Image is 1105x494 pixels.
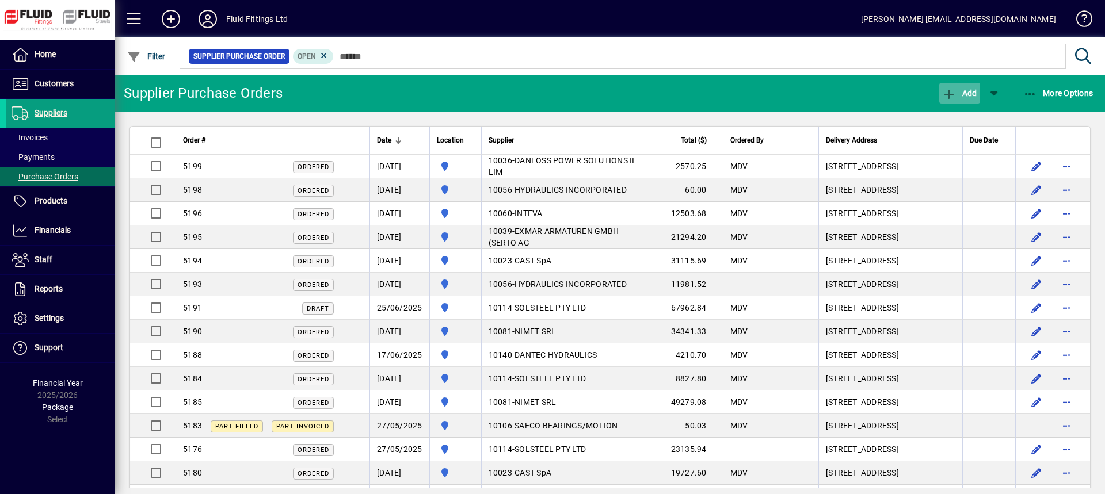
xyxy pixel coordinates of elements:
span: Ordered [298,399,329,407]
button: Edit [1027,369,1046,388]
td: [STREET_ADDRESS] [818,390,962,414]
span: MDV [730,209,748,218]
td: 12503.68 [654,202,723,225]
span: Financials [35,225,71,235]
span: AUCKLAND [437,277,474,291]
span: 5190 [183,327,202,336]
td: - [481,390,654,414]
button: Profile [189,9,226,29]
div: Total ($) [661,134,717,147]
span: 10081 [489,327,512,336]
td: 23135.94 [654,438,723,461]
a: Financials [6,216,115,245]
td: 2570.25 [654,155,723,178]
span: AUCKLAND [437,230,474,244]
button: More options [1057,346,1076,364]
span: 5188 [183,350,202,359]
button: More options [1057,181,1076,199]
td: 50.03 [654,414,723,438]
button: Add [153,9,189,29]
span: 5194 [183,256,202,265]
span: Location [437,134,464,147]
td: [DATE] [369,273,429,296]
span: MDV [730,397,748,407]
div: Location [437,134,474,147]
div: Fluid Fittings Ltd [226,10,288,28]
button: Add [939,83,980,104]
td: 34341.33 [654,320,723,343]
span: Purchase Orders [12,172,78,181]
td: 27/05/2025 [369,414,429,438]
button: Edit [1027,181,1046,199]
td: [STREET_ADDRESS] [818,178,962,202]
span: Ordered [298,352,329,359]
span: Suppliers [35,108,67,117]
span: SOLSTEEL PTY LTD [515,374,586,383]
span: 5191 [183,303,202,312]
span: HYDRAULICS INCORPORATED [515,185,627,194]
a: Products [6,187,115,216]
td: [STREET_ADDRESS] [818,414,962,438]
td: - [481,202,654,225]
span: Ordered [298,470,329,477]
div: Order # [183,134,334,147]
span: Ordered [298,376,329,383]
span: Open [298,52,316,60]
span: AUCKLAND [437,442,474,456]
span: INTEVA [515,209,543,218]
span: MDV [730,327,748,336]
a: Invoices [6,128,115,147]
span: Due Date [970,134,998,147]
span: AUCKLAND [437,159,474,173]
span: 5176 [183,445,202,454]
span: AUCKLAND [437,324,474,338]
td: 21294.20 [654,225,723,249]
span: AUCKLAND [437,301,474,315]
div: Due Date [970,134,1008,147]
button: Edit [1027,228,1046,246]
td: [STREET_ADDRESS] [818,296,962,320]
span: 5199 [183,162,202,171]
span: 5198 [183,185,202,194]
span: AUCKLAND [437,348,474,362]
span: Ordered By [730,134,764,147]
span: 10114 [489,374,512,383]
td: 49279.08 [654,390,723,414]
button: Edit [1027,298,1046,317]
span: Ordered [298,281,329,289]
span: AUCKLAND [437,466,474,480]
span: SOLSTEEL PTY LTD [515,445,586,454]
td: [STREET_ADDRESS] [818,249,962,273]
td: [DATE] [369,249,429,273]
span: Reports [35,284,63,293]
td: - [481,461,654,485]
td: [STREET_ADDRESS] [818,202,962,225]
span: 5193 [183,279,202,289]
span: Home [35,49,56,59]
td: [DATE] [369,202,429,225]
span: MDV [730,185,748,194]
a: Reports [6,275,115,304]
span: Financial Year [33,378,83,388]
td: 31115.69 [654,249,723,273]
button: Edit [1027,440,1046,458]
span: MDV [730,468,748,477]
span: 5195 [183,232,202,242]
button: More options [1057,322,1076,340]
div: Supplier Purchase Orders [124,84,283,102]
td: [STREET_ADDRESS] [818,155,962,178]
button: More options [1057,369,1076,388]
a: Support [6,334,115,362]
span: 10056 [489,279,512,289]
span: Filter [127,52,166,61]
span: 10114 [489,303,512,312]
div: Supplier [489,134,647,147]
a: Knowledge Base [1068,2,1091,40]
span: 10023 [489,468,512,477]
span: MDV [730,232,748,242]
span: 10036 [489,156,512,165]
td: [DATE] [369,320,429,343]
span: MDV [730,303,748,312]
button: More options [1057,440,1076,458]
button: Edit [1027,346,1046,364]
